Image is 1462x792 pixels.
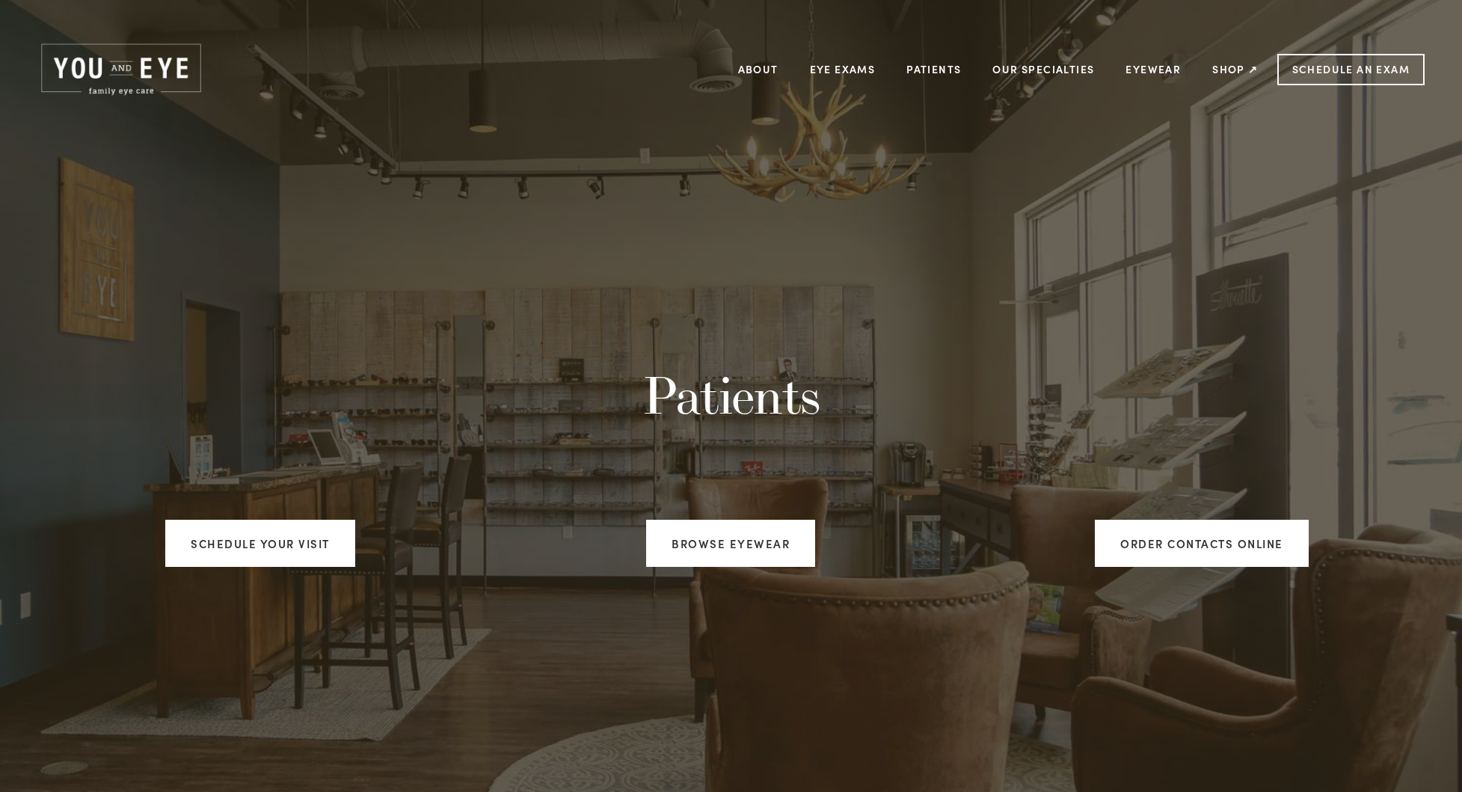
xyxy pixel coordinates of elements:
[738,58,778,81] a: About
[1125,58,1181,81] a: Eyewear
[308,365,1154,426] h1: Patients
[646,520,815,567] a: Browse Eyewear
[810,58,876,81] a: Eye Exams
[1095,520,1309,567] a: ORDER CONTACTS ONLINE
[906,58,961,81] a: Patients
[37,41,205,98] img: Rochester, MN | You and Eye | Family Eye Care
[165,520,355,567] a: Schedule your visit
[1212,58,1258,81] a: Shop ↗
[1277,54,1425,85] a: Schedule an Exam
[992,62,1094,76] a: Our Specialties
